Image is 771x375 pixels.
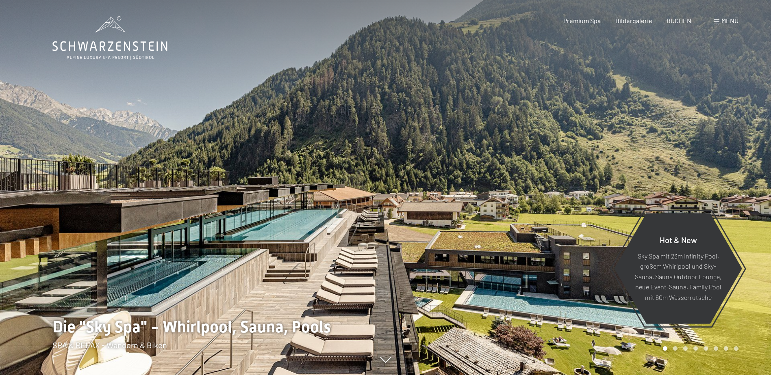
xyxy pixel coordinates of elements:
a: BUCHEN [667,17,691,24]
div: Carousel Page 2 [673,346,678,351]
div: Carousel Page 5 [704,346,708,351]
a: Bildergalerie [615,17,652,24]
div: Carousel Page 3 [683,346,688,351]
span: Menü [721,17,738,24]
div: Carousel Page 6 [714,346,718,351]
p: Sky Spa mit 23m Infinity Pool, großem Whirlpool und Sky-Sauna, Sauna Outdoor Lounge, neue Event-S... [634,250,722,302]
div: Carousel Page 1 (Current Slide) [663,346,667,351]
div: Carousel Page 4 [693,346,698,351]
div: Carousel Pagination [660,346,738,351]
span: Hot & New [660,235,697,244]
a: Hot & New Sky Spa mit 23m Infinity Pool, großem Whirlpool und Sky-Sauna, Sauna Outdoor Lounge, ne... [614,213,743,324]
div: Carousel Page 8 [734,346,738,351]
div: Carousel Page 7 [724,346,728,351]
a: Premium Spa [563,17,601,24]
